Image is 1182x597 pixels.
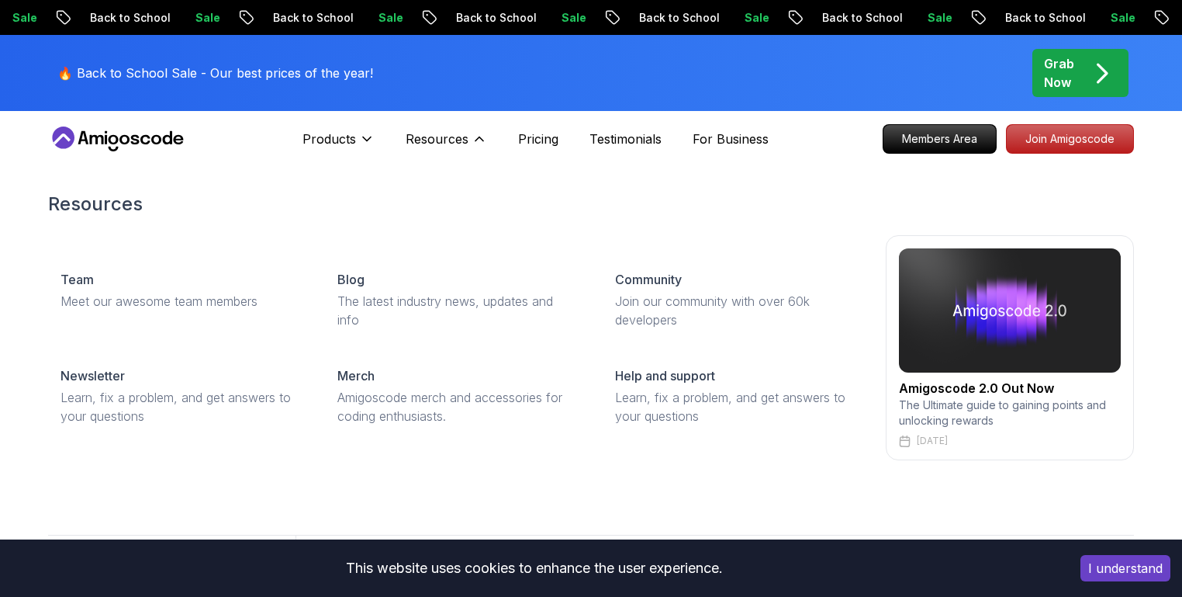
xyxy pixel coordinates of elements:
[60,292,300,311] p: Meet our awesome team members
[77,10,182,26] p: Back to School
[12,551,1057,585] div: This website uses cookies to enhance the user experience.
[337,366,375,385] p: Merch
[48,258,313,323] a: TeamMeet our awesome team members
[899,379,1121,397] h2: Amigoscode 2.0 Out Now
[1097,10,1147,26] p: Sale
[1007,125,1133,153] p: Join Amigoscode
[886,235,1134,460] a: amigoscode 2.0Amigoscode 2.0 Out NowThe Ultimate guide to gaining points and unlocking rewards[DATE]
[603,258,867,342] a: CommunityJoin our community with over 60k developers
[615,366,715,385] p: Help and support
[406,130,487,161] button: Resources
[883,125,996,153] p: Members Area
[60,366,125,385] p: Newsletter
[48,354,313,438] a: NewsletterLearn, fix a problem, and get answers to your questions
[883,124,997,154] a: Members Area
[992,10,1097,26] p: Back to School
[899,248,1121,373] img: amigoscode 2.0
[899,397,1121,429] p: The Ultimate guide to gaining points and unlocking rewards
[809,10,914,26] p: Back to School
[615,292,855,329] p: Join our community with over 60k developers
[548,10,598,26] p: Sale
[60,270,94,289] p: Team
[365,10,415,26] p: Sale
[302,130,375,161] button: Products
[325,354,589,438] a: MerchAmigoscode merch and accessories for coding enthusiasts.
[302,130,356,148] p: Products
[337,292,577,329] p: The latest industry news, updates and info
[337,270,365,289] p: Blog
[603,354,867,438] a: Help and supportLearn, fix a problem, and get answers to your questions
[914,10,964,26] p: Sale
[615,270,682,289] p: Community
[182,10,232,26] p: Sale
[1044,54,1074,92] p: Grab Now
[48,192,1134,217] h2: Resources
[443,10,548,26] p: Back to School
[589,130,662,148] a: Testimonials
[406,130,468,148] p: Resources
[60,388,300,425] p: Learn, fix a problem, and get answers to your questions
[260,10,365,26] p: Back to School
[57,64,373,82] p: 🔥 Back to School Sale - Our best prices of the year!
[731,10,781,26] p: Sale
[518,130,558,148] a: Pricing
[1006,124,1134,154] a: Join Amigoscode
[626,10,731,26] p: Back to School
[917,435,948,447] p: [DATE]
[325,258,589,342] a: BlogThe latest industry news, updates and info
[693,130,769,148] a: For Business
[1080,555,1170,581] button: Accept cookies
[615,388,855,425] p: Learn, fix a problem, and get answers to your questions
[337,388,577,425] p: Amigoscode merch and accessories for coding enthusiasts.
